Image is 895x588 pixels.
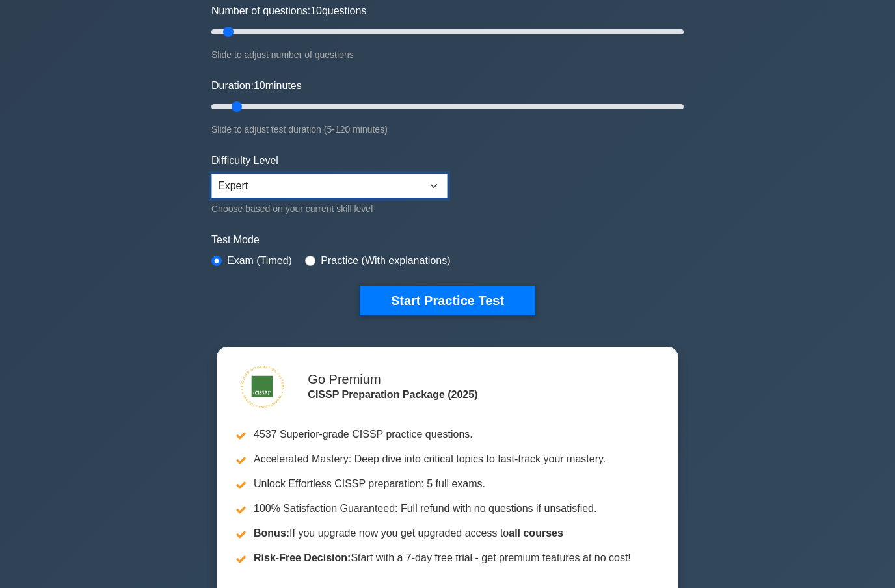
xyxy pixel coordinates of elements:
[211,78,302,94] label: Duration: minutes
[211,232,684,248] label: Test Mode
[211,3,366,19] label: Number of questions: questions
[211,201,447,217] div: Choose based on your current skill level
[227,253,292,269] label: Exam (Timed)
[211,122,684,137] div: Slide to adjust test duration (5-120 minutes)
[211,153,278,168] label: Difficulty Level
[360,286,535,315] button: Start Practice Test
[211,47,684,62] div: Slide to adjust number of questions
[321,253,450,269] label: Practice (With explanations)
[310,5,322,16] span: 10
[254,80,265,91] span: 10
